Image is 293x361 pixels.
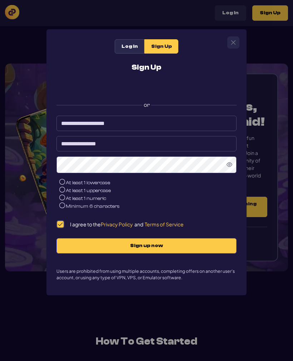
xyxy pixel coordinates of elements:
[227,162,232,167] svg: Show Password
[71,80,222,96] iframe: Sign in with Google Button
[64,243,229,249] span: Sign up now
[151,44,172,50] span: Sign Up
[56,238,237,254] button: Sign up now
[59,202,237,210] li: Minimum 6 characters
[56,95,237,111] label: or
[144,39,178,54] div: Sign Up
[75,80,218,96] div: Sign in with Google. Opens in new tab
[59,187,237,195] li: At least 1 uppercase
[56,268,237,281] p: Users are prohibited from using multiple accounts, completing offers on another user's account, o...
[101,221,133,227] span: Privacy Policy
[145,221,184,227] span: Terms of Service
[115,39,144,54] div: Log In
[59,179,237,187] li: At least 1 lowercase
[228,37,239,48] button: Close
[121,44,138,50] span: Log In
[70,221,184,227] p: I agree to the and
[59,195,237,202] li: At least 1 numeric
[131,64,162,71] h2: Sign Up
